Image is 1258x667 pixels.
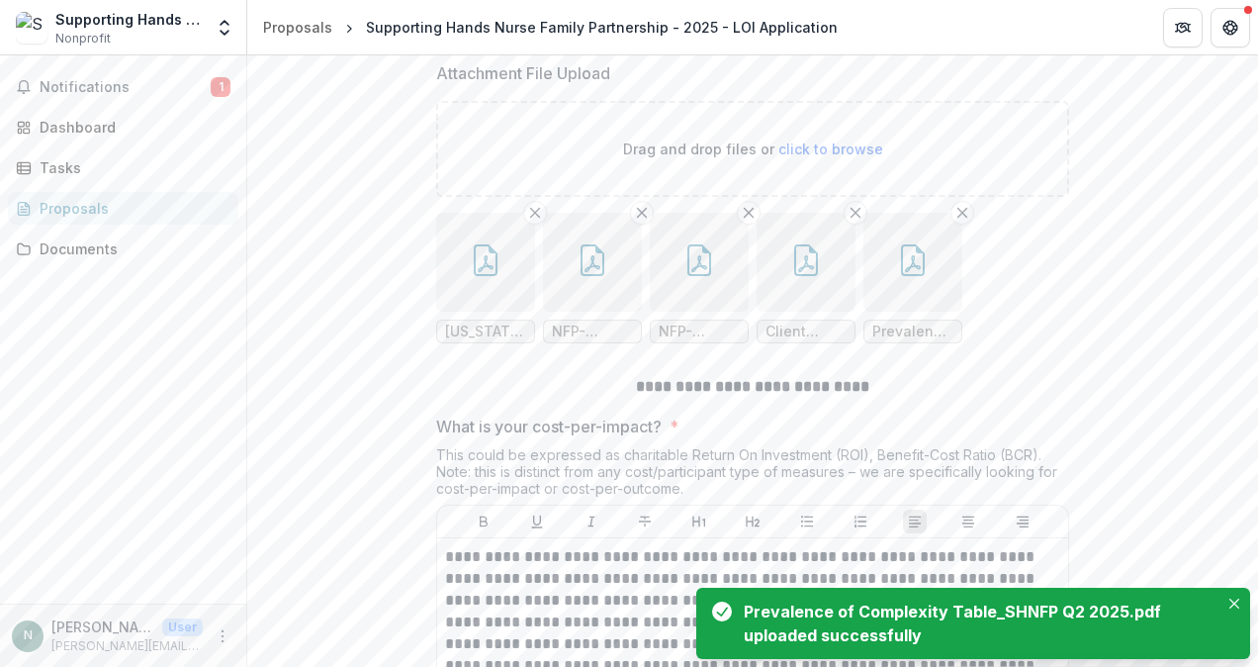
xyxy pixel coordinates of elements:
button: Align Center [956,510,980,533]
button: Remove File [523,201,547,225]
div: Nikki [24,629,33,642]
button: Partners [1163,8,1203,48]
a: Dashboard [8,111,238,143]
div: Supporting Hands Nurse Family Partnership [55,9,203,30]
div: Proposals [263,17,332,38]
span: Notifications [40,79,211,96]
a: Proposals [255,13,340,42]
div: This could be expressed as charitable Return On Investment (ROI), Benefit-Cost Ratio (BCR). Note:... [436,446,1069,505]
button: Remove File [950,201,974,225]
div: Tasks [40,157,223,178]
div: Documents [40,238,223,259]
p: Drag and drop files or [623,139,883,159]
button: Open entity switcher [211,8,238,48]
p: Attachment File Upload [436,61,610,85]
div: Supporting Hands Nurse Family Partnership - 2025 - LOI Application [366,17,838,38]
button: Align Left [903,510,927,533]
a: Proposals [8,192,238,225]
div: Dashboard [40,117,223,138]
div: Notifications-bottom-right [688,580,1258,667]
button: Notifications1 [8,71,238,103]
button: Underline [525,510,549,533]
button: Heading 2 [741,510,764,533]
button: Align Right [1011,510,1034,533]
div: Proposals [40,198,223,219]
span: NFP-Maternal-and-Child-Health-Outcomes-1.pdf [552,324,633,340]
span: Client Statements and Feedback_June 2025.pdf [765,324,847,340]
button: Bold [472,510,495,533]
p: [PERSON_NAME] [51,617,154,637]
button: Heading 1 [687,510,711,533]
div: Remove File[US_STATE] Cost Analysis.pdf [436,213,535,343]
p: [PERSON_NAME][EMAIL_ADDRESS][PERSON_NAME][DOMAIN_NAME] [51,637,203,655]
span: Prevalence of Complexity Table_SHNFP Q2 2025.pdf [872,324,953,340]
button: Get Help [1211,8,1250,48]
nav: breadcrumb [255,13,846,42]
div: Prevalence of Complexity Table_SHNFP Q2 2025.pdf uploaded successfully [744,600,1211,647]
button: Italicize [580,510,603,533]
button: Ordered List [849,510,872,533]
span: [US_STATE] Cost Analysis.pdf [445,324,526,340]
div: Remove FilePrevalence of Complexity Table_SHNFP Q2 2025.pdf [863,213,962,343]
div: Remove FileNFP-Maternal-and-Child-Health-Outcomes-1.pdf [543,213,642,343]
a: Tasks [8,151,238,184]
button: Bullet List [795,510,819,533]
button: Remove File [630,201,654,225]
a: Documents [8,233,238,265]
p: User [162,619,203,636]
span: click to browse [778,141,883,157]
button: Remove File [737,201,761,225]
span: 1 [211,77,230,97]
button: Close [1222,592,1246,616]
span: NFP-Research-Trials-and-Outcomes.pdf [659,324,740,340]
img: Supporting Hands Nurse Family Partnership [16,12,47,44]
span: Nonprofit [55,30,111,48]
p: What is your cost-per-impact? [436,415,662,438]
div: Remove FileClient Statements and Feedback_June 2025.pdf [757,213,855,343]
button: More [211,624,234,648]
button: Remove File [844,201,867,225]
button: Strike [633,510,657,533]
div: Remove FileNFP-Research-Trials-and-Outcomes.pdf [650,213,749,343]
